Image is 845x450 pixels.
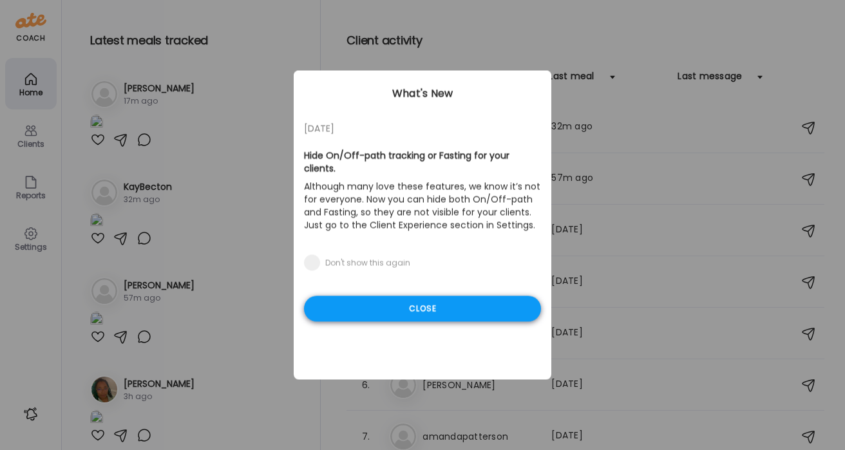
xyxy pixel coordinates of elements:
div: [DATE] [304,121,541,136]
div: Don't show this again [325,258,410,268]
div: What's New [294,86,551,102]
div: Close [304,296,541,322]
b: Hide On/Off-path tracking or Fasting for your clients. [304,149,509,175]
p: Although many love these features, we know it’s not for everyone. Now you can hide both On/Off-pa... [304,178,541,234]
